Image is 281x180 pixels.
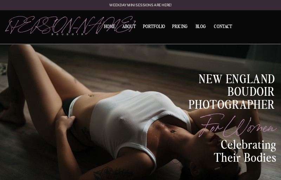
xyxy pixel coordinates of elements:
p: boudoir [52,33,91,36]
a: Weekday mini sessions are here! [97,4,184,7]
a: About [121,24,137,31]
a: Pricing [171,24,189,31]
a: [PERSON_NAME] [6,16,90,31]
p: for women [173,111,275,138]
a: BLOG [194,24,208,28]
p: celebrating their bodies [198,139,277,166]
a: Portfolio [142,24,167,31]
h1: New England BOUDOIR Photographer [165,73,275,99]
a: Contact [212,24,234,29]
